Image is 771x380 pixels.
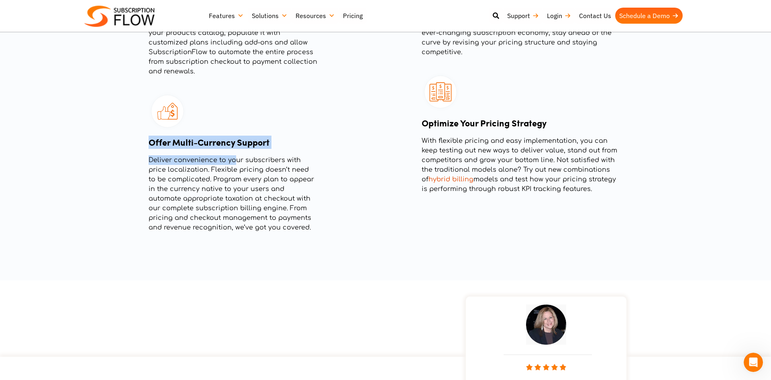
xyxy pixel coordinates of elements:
[422,9,622,57] p: Test out different pricing strategies and track important KPIs to assess whether they work for yo...
[615,8,683,24] a: Schedule a Demo
[526,305,566,345] img: testimonial
[744,353,763,372] iframe: Intercom live chat
[149,155,317,232] p: Deliver convenience to your subscribers with price localization. Flexible pricing doesn’t need to...
[422,136,622,194] p: With flexible pricing and easy implementation, you can keep testing out new ways to deliver value...
[149,92,186,130] img: No Gateway Failure
[84,6,155,27] img: Subscriptionflow
[339,8,367,24] a: Pricing
[526,364,566,370] img: stars
[575,8,615,24] a: Contact Us
[205,8,248,24] a: Features
[422,116,622,130] h3: Optimize Your Pricing Strategy
[503,8,543,24] a: Support
[428,176,473,183] a: hybrid billing
[422,73,459,111] img: Scalability Options
[149,136,317,149] h3: Offer Multi-Currency Support
[149,9,317,76] p: Remove the complexity from billing and invoicing against complex flexible pricing plans. Create y...
[543,8,575,24] a: Login
[248,8,292,24] a: Solutions
[292,8,339,24] a: Resources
